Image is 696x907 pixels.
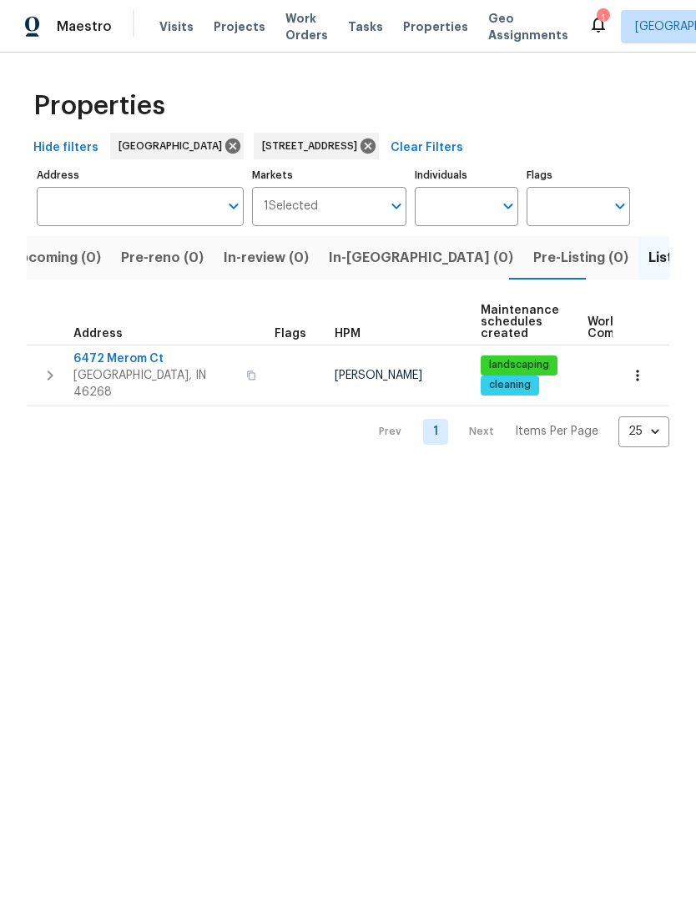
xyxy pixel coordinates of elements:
[533,246,628,270] span: Pre-Listing (0)
[385,194,408,218] button: Open
[608,194,632,218] button: Open
[262,138,364,154] span: [STREET_ADDRESS]
[33,98,165,114] span: Properties
[10,246,101,270] span: Upcoming (0)
[527,170,630,180] label: Flags
[482,378,537,392] span: cleaning
[285,10,328,43] span: Work Orders
[335,328,361,340] span: HPM
[252,170,407,180] label: Markets
[618,410,669,453] div: 25
[57,18,112,35] span: Maestro
[121,246,204,270] span: Pre-reno (0)
[27,133,105,164] button: Hide filters
[363,416,669,447] nav: Pagination Navigation
[73,367,236,401] span: [GEOGRAPHIC_DATA], IN 46268
[488,10,568,43] span: Geo Assignments
[423,419,448,445] a: Goto page 1
[348,21,383,33] span: Tasks
[222,194,245,218] button: Open
[254,133,379,159] div: [STREET_ADDRESS]
[214,18,265,35] span: Projects
[515,423,598,440] p: Items Per Page
[482,358,556,372] span: landscaping
[384,133,470,164] button: Clear Filters
[224,246,309,270] span: In-review (0)
[391,138,463,159] span: Clear Filters
[264,199,318,214] span: 1 Selected
[335,370,422,381] span: [PERSON_NAME]
[119,138,229,154] span: [GEOGRAPHIC_DATA]
[73,350,236,367] span: 6472 Merom Ct
[588,316,656,340] span: Work Order Completion
[597,10,608,27] div: 1
[159,18,194,35] span: Visits
[481,305,559,340] span: Maintenance schedules created
[403,18,468,35] span: Properties
[33,138,98,159] span: Hide filters
[415,170,518,180] label: Individuals
[37,170,244,180] label: Address
[73,328,123,340] span: Address
[497,194,520,218] button: Open
[275,328,306,340] span: Flags
[329,246,513,270] span: In-[GEOGRAPHIC_DATA] (0)
[110,133,244,159] div: [GEOGRAPHIC_DATA]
